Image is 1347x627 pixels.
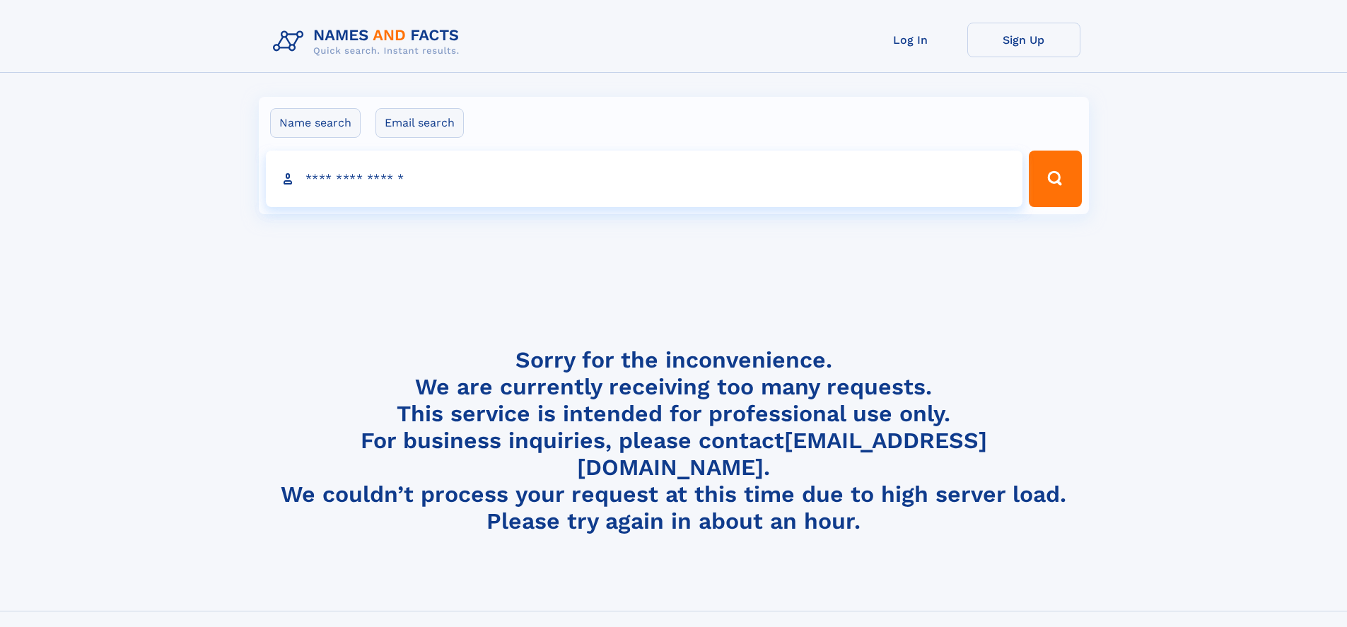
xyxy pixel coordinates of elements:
[270,108,361,138] label: Name search
[854,23,967,57] a: Log In
[267,346,1080,535] h4: Sorry for the inconvenience. We are currently receiving too many requests. This service is intend...
[375,108,464,138] label: Email search
[267,23,471,61] img: Logo Names and Facts
[266,151,1023,207] input: search input
[967,23,1080,57] a: Sign Up
[1029,151,1081,207] button: Search Button
[577,427,987,481] a: [EMAIL_ADDRESS][DOMAIN_NAME]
